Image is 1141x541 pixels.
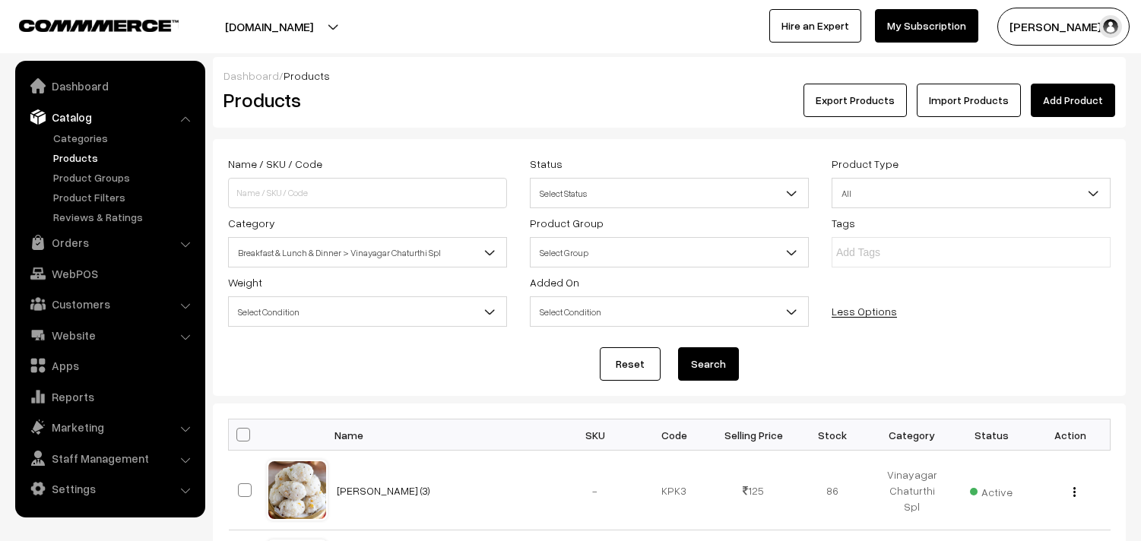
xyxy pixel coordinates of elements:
h2: Products [223,88,506,112]
a: Reviews & Ratings [49,209,200,225]
img: Menu [1073,487,1076,497]
a: Dashboard [223,69,279,82]
input: Name / SKU / Code [228,178,507,208]
img: COMMMERCE [19,20,179,31]
a: Product Groups [49,169,200,185]
td: 125 [714,451,793,530]
span: Select Group [530,237,809,267]
span: Breakfast & Lunch & Dinner > Vinayagar Chaturthi Spl [228,237,507,267]
a: Staff Management [19,445,200,472]
th: SKU [556,419,635,451]
label: Added On [530,274,579,290]
th: Code [635,419,714,451]
img: user [1099,15,1122,38]
span: Select Status [531,180,808,207]
span: Products [284,69,330,82]
th: Name [328,419,556,451]
button: Search [678,347,739,381]
button: Export Products [803,84,907,117]
a: WebPOS [19,260,200,287]
span: Select Status [530,178,809,208]
label: Product Type [832,156,899,172]
a: Dashboard [19,72,200,100]
a: Hire an Expert [769,9,861,43]
span: Select Condition [229,299,506,325]
td: - [556,451,635,530]
label: Status [530,156,563,172]
th: Status [952,419,1031,451]
th: Category [873,419,952,451]
a: Import Products [917,84,1021,117]
a: Orders [19,229,200,256]
a: Settings [19,475,200,502]
a: Categories [49,130,200,146]
a: Products [49,150,200,166]
a: COMMMERCE [19,15,152,33]
a: Customers [19,290,200,318]
a: Reset [600,347,661,381]
span: Select Condition [228,296,507,327]
button: [PERSON_NAME] s… [997,8,1130,46]
button: [DOMAIN_NAME] [172,8,366,46]
span: All [832,180,1110,207]
td: KPK3 [635,451,714,530]
span: Select Condition [530,296,809,327]
label: Weight [228,274,262,290]
a: Product Filters [49,189,200,205]
td: Vinayagar Chaturthi Spl [873,451,952,530]
span: All [832,178,1111,208]
a: Marketing [19,413,200,441]
a: Less Options [832,305,897,318]
a: Website [19,321,200,349]
label: Name / SKU / Code [228,156,322,172]
th: Selling Price [714,419,793,451]
td: 86 [793,451,872,530]
span: Active [970,480,1013,500]
label: Category [228,215,275,231]
a: My Subscription [875,9,978,43]
a: Catalog [19,103,200,131]
span: Select Group [531,239,808,266]
span: Breakfast & Lunch & Dinner > Vinayagar Chaturthi Spl [229,239,506,266]
a: Add Product [1031,84,1115,117]
span: Select Condition [531,299,808,325]
a: [PERSON_NAME] (3) [337,484,430,497]
a: Apps [19,352,200,379]
input: Add Tags [836,245,969,261]
th: Stock [793,419,872,451]
label: Tags [832,215,855,231]
label: Product Group [530,215,604,231]
a: Reports [19,383,200,410]
th: Action [1031,419,1110,451]
div: / [223,68,1115,84]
